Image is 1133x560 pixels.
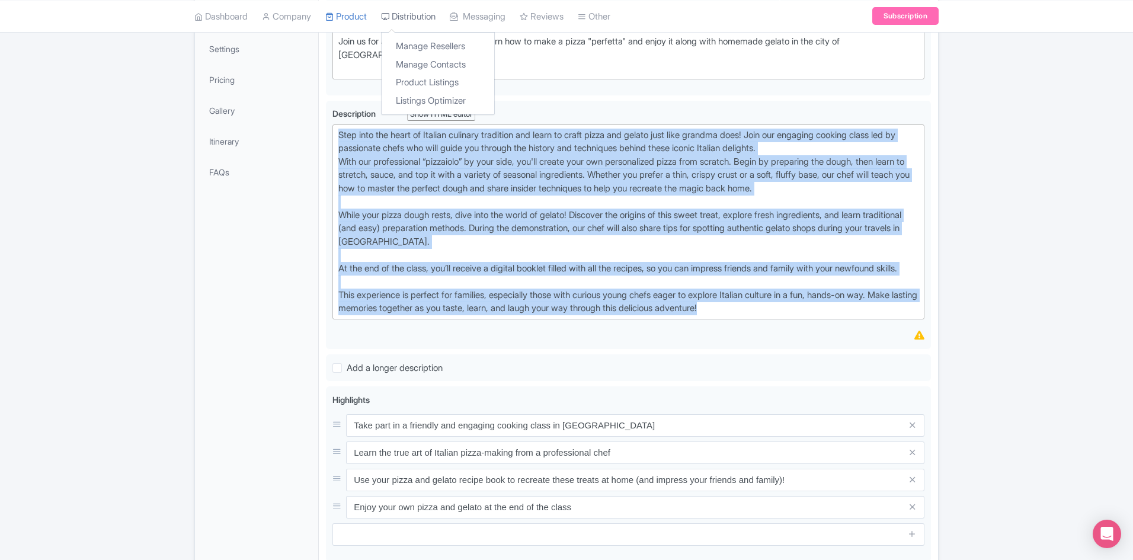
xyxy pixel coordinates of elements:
span: Description [332,108,377,119]
span: Add a longer description [347,362,443,373]
a: Itinerary [197,128,316,155]
a: Listings Optimizer [382,91,494,110]
div: Show HTML editor [407,108,475,121]
a: Manage Contacts [382,55,494,73]
div: Step into the heart of Italian culinary tradition and learn to craft pizza and gelato just like g... [338,129,918,315]
a: Subscription [872,7,939,25]
a: Manage Resellers [382,37,494,56]
span: Highlights [332,395,370,405]
a: FAQs [197,159,316,185]
a: Product Listings [382,73,494,92]
a: Pricing [197,66,316,93]
a: Settings [197,36,316,62]
div: Join us for a full immersion class and learn how to make a pizza "perfetta" and enjoy it along wi... [338,35,918,75]
a: Gallery [197,97,316,124]
div: Open Intercom Messenger [1093,520,1121,548]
